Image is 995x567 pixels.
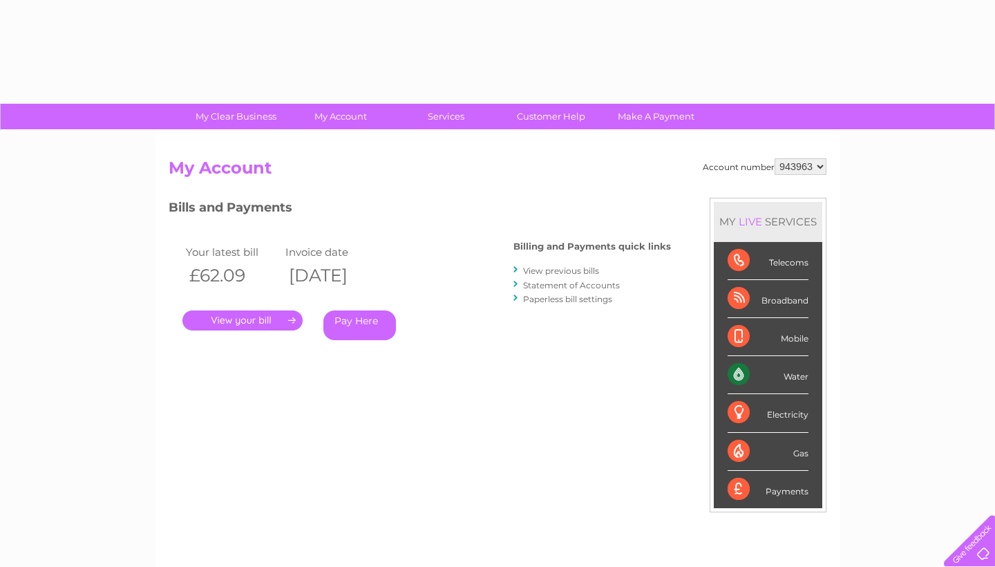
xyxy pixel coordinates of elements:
a: Customer Help [494,104,608,129]
div: Telecoms [728,242,808,280]
th: £62.09 [182,261,282,290]
div: Broadband [728,280,808,318]
h4: Billing and Payments quick links [513,241,671,252]
a: Services [389,104,503,129]
div: Gas [728,433,808,471]
td: Invoice date [282,243,381,261]
a: Pay Here [323,310,396,340]
a: . [182,310,303,331]
a: View previous bills [523,266,599,276]
td: Your latest bill [182,243,282,261]
div: Water [728,356,808,394]
div: Payments [728,471,808,508]
div: Electricity [728,394,808,432]
a: Paperless bill settings [523,294,612,304]
a: Statement of Accounts [523,280,620,290]
div: Mobile [728,318,808,356]
a: My Clear Business [179,104,293,129]
h2: My Account [169,158,826,185]
a: Make A Payment [599,104,713,129]
div: LIVE [736,215,765,228]
th: [DATE] [282,261,381,290]
a: My Account [284,104,398,129]
h3: Bills and Payments [169,198,671,222]
div: Account number [703,158,826,175]
div: MY SERVICES [714,202,822,241]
